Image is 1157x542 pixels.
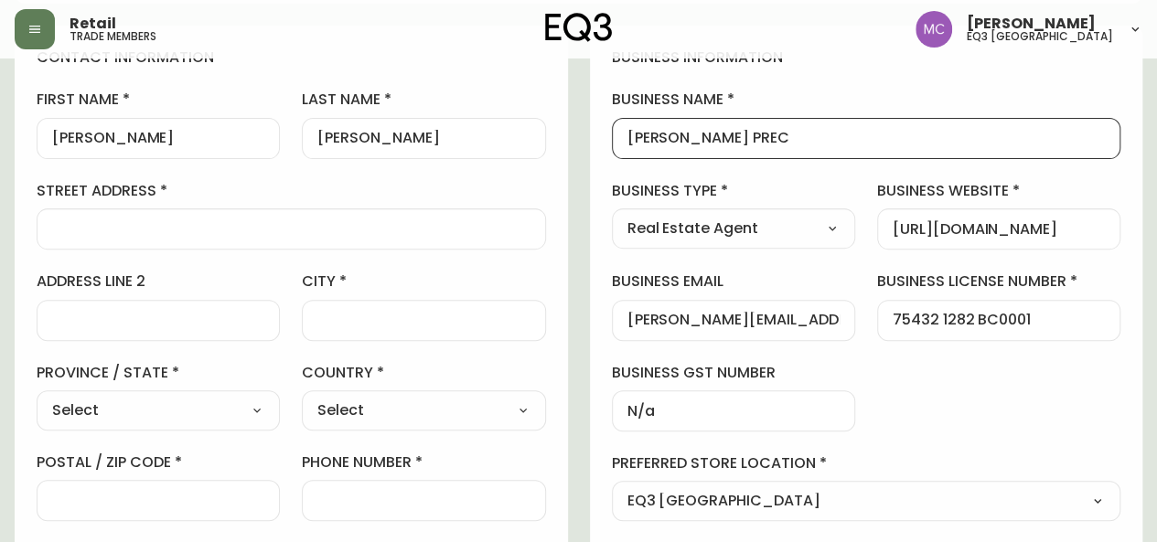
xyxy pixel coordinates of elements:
[877,271,1120,292] label: business license number
[967,16,1096,31] span: [PERSON_NAME]
[37,363,280,383] label: province / state
[37,452,280,473] label: postal / zip code
[302,271,545,292] label: city
[893,220,1105,238] input: https://www.designshop.com
[612,90,1121,110] label: business name
[612,363,855,383] label: business gst number
[37,90,280,110] label: first name
[70,16,116,31] span: Retail
[37,271,280,292] label: address line 2
[37,181,546,201] label: street address
[916,11,952,48] img: 6dbdb61c5655a9a555815750a11666cc
[302,90,545,110] label: last name
[612,181,855,201] label: business type
[612,453,1121,473] label: preferred store location
[70,31,156,42] h5: trade members
[967,31,1113,42] h5: eq3 [GEOGRAPHIC_DATA]
[302,363,545,383] label: country
[612,271,855,292] label: business email
[545,13,613,42] img: logo
[877,181,1120,201] label: business website
[302,452,545,473] label: phone number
